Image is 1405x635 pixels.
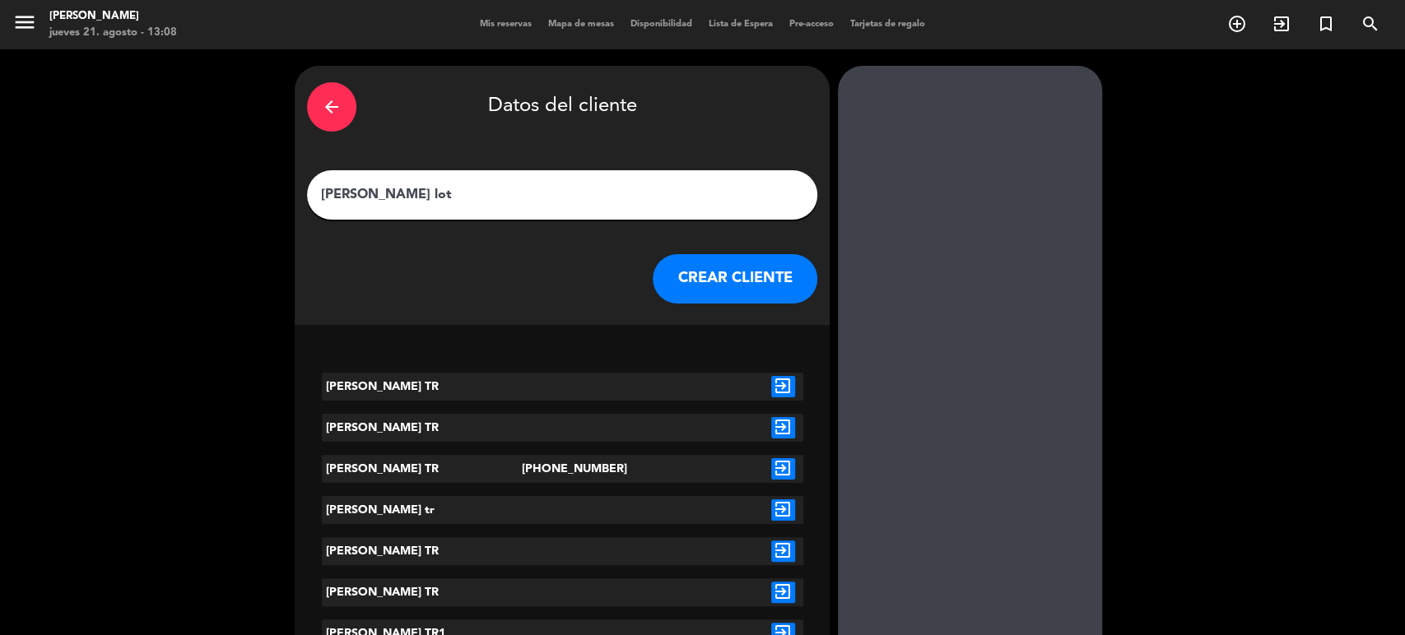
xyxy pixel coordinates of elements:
i: exit_to_app [771,458,795,480]
i: menu [12,10,37,35]
span: Pre-acceso [781,20,842,29]
input: Escriba nombre, correo electrónico o número de teléfono... [319,183,805,206]
i: exit_to_app [771,417,795,438]
i: search [1361,14,1380,34]
span: Disponibilidad [622,20,700,29]
div: [PERSON_NAME] TR [322,537,523,565]
div: [PERSON_NAME] TR [322,578,523,606]
span: Mapa de mesas [540,20,622,29]
div: jueves 21. agosto - 13:08 [49,25,177,41]
div: Datos del cliente [307,78,817,136]
button: menu [12,10,37,40]
i: add_circle_outline [1227,14,1247,34]
i: exit_to_app [771,582,795,603]
button: CREAR CLIENTE [653,254,817,304]
i: exit_to_app [771,540,795,562]
div: [PERSON_NAME] [49,8,177,25]
div: [PERSON_NAME] tr [322,496,523,524]
span: Mis reservas [472,20,540,29]
i: exit_to_app [771,376,795,397]
div: [PERSON_NAME] TR [322,455,523,483]
span: Tarjetas de regalo [842,20,933,29]
i: turned_in_not [1316,14,1336,34]
div: [PERSON_NAME] TR [322,373,523,401]
div: [PERSON_NAME] TR [322,414,523,442]
i: exit_to_app [1272,14,1291,34]
div: [PHONE_NUMBER] [522,455,602,483]
i: arrow_back [322,97,342,117]
span: Lista de Espera [700,20,781,29]
i: exit_to_app [771,499,795,521]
